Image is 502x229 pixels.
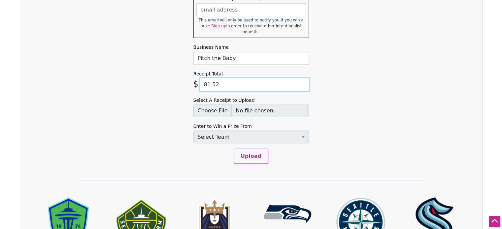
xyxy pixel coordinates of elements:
label: Receipt Total [193,70,309,78]
div: This email will only be used to notify you if you win a prize. in order to receive other Intentio... [196,17,306,35]
span: $ [193,78,200,91]
label: Enter to Win a Prize From [193,122,309,130]
input: email address [196,3,306,16]
label: Business Name [193,43,309,51]
a: Sign up [211,24,226,28]
label: Select A Receipt to Upload [193,96,309,104]
div: Scroll Back to Top [489,216,500,227]
button: Upload [234,149,268,164]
